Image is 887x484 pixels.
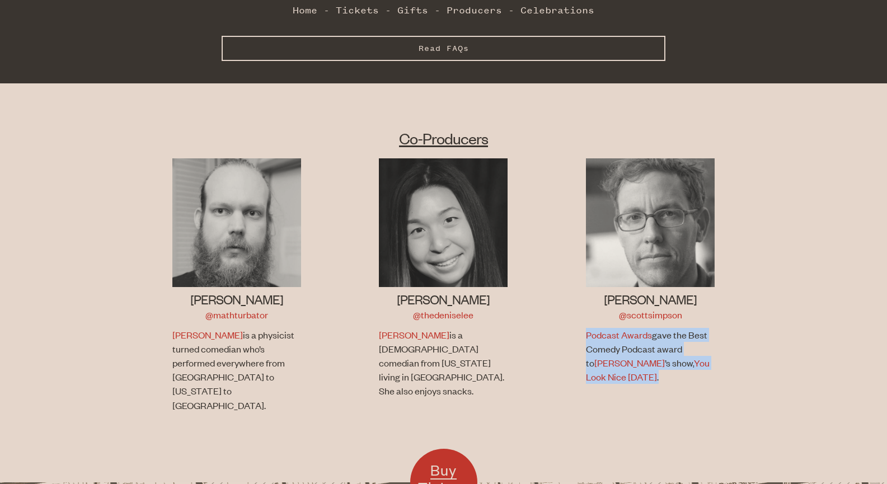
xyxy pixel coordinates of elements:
[172,290,301,308] h3: [PERSON_NAME]
[586,328,712,384] p: gave the Best Comedy Podcast award to ’s show, .
[619,308,682,321] a: @scottsimpson
[586,328,652,341] a: Podcast Awards
[222,36,665,61] button: Read FAQs
[379,290,508,308] h3: [PERSON_NAME]
[205,308,268,321] a: @mathturbator
[586,158,715,287] img: Scott Simpson
[172,328,298,412] p: is a physicist turned comedian who’s performed everywhere from [GEOGRAPHIC_DATA] to [US_STATE] to...
[379,328,449,341] a: [PERSON_NAME]
[419,44,469,53] span: Read FAQs
[594,356,665,369] a: [PERSON_NAME]
[586,290,715,308] h3: [PERSON_NAME]
[172,328,243,341] a: [PERSON_NAME]
[172,158,301,287] img: Jon Allen
[379,158,508,287] img: Denise Lee
[133,128,754,148] h2: Co-Producers
[413,308,473,321] a: @thedeniselee
[379,328,505,398] p: is a [DEMOGRAPHIC_DATA] comedian from [US_STATE] living in [GEOGRAPHIC_DATA]. She also enjoys sna...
